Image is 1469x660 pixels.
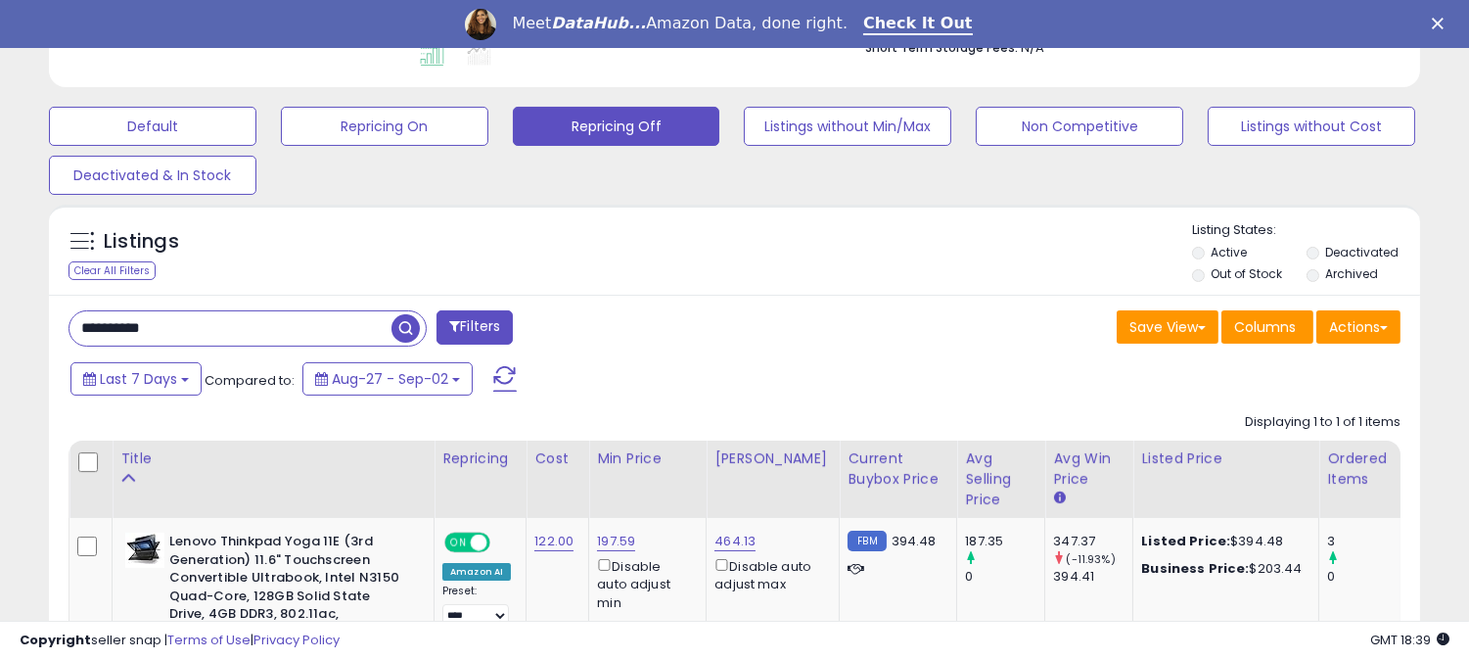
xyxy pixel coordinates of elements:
[70,362,202,396] button: Last 7 Days
[69,261,156,280] div: Clear All Filters
[1325,265,1378,282] label: Archived
[253,631,340,649] a: Privacy Policy
[1325,244,1399,260] label: Deactivated
[120,448,426,469] div: Title
[1053,490,1065,507] small: Avg Win Price.
[442,448,518,469] div: Repricing
[1141,448,1310,469] div: Listed Price
[848,531,886,551] small: FBM
[332,369,448,389] span: Aug-27 - Sep-02
[1141,533,1304,550] div: $394.48
[534,448,580,469] div: Cost
[169,533,407,646] b: Lenovo Thinkpad Yoga 11E (3rd Generation) 11.6" Touchscreen Convertible Ultrabook, Intel N3150 Qu...
[20,631,91,649] strong: Copyright
[1327,448,1399,490] div: Ordered Items
[1053,448,1125,490] div: Avg Win Price
[1053,568,1132,586] div: 394.41
[1432,18,1451,29] div: Close
[1211,265,1282,282] label: Out of Stock
[446,535,471,551] span: ON
[534,532,574,551] a: 122.00
[714,555,824,593] div: Disable auto adjust max
[205,371,295,390] span: Compared to:
[167,631,251,649] a: Terms of Use
[1327,568,1406,586] div: 0
[20,632,340,650] div: seller snap | |
[49,156,256,195] button: Deactivated & In Stock
[513,107,720,146] button: Repricing Off
[597,448,698,469] div: Min Price
[1234,317,1296,337] span: Columns
[1192,221,1420,240] p: Listing States:
[1053,533,1132,550] div: 347.37
[512,14,848,33] div: Meet Amazon Data, done right.
[892,532,937,550] span: 394.48
[100,369,177,389] span: Last 7 Days
[1221,310,1313,344] button: Columns
[965,568,1044,586] div: 0
[302,362,473,396] button: Aug-27 - Sep-02
[487,535,519,551] span: OFF
[442,585,511,629] div: Preset:
[1245,413,1400,432] div: Displaying 1 to 1 of 1 items
[465,9,496,40] img: Profile image for Georgie
[125,533,164,568] img: 41lJr2U2ytL._SL40_.jpg
[1141,532,1230,550] b: Listed Price:
[1370,631,1449,649] span: 2025-09-10 18:39 GMT
[436,310,513,345] button: Filters
[714,532,756,551] a: 464.13
[863,14,973,35] a: Check It Out
[442,563,511,581] div: Amazon AI
[49,107,256,146] button: Default
[1066,551,1115,567] small: (-11.93%)
[1316,310,1400,344] button: Actions
[1141,560,1304,578] div: $203.44
[281,107,488,146] button: Repricing On
[714,448,831,469] div: [PERSON_NAME]
[551,14,646,32] i: DataHub...
[848,448,948,490] div: Current Buybox Price
[1327,533,1406,550] div: 3
[1211,244,1247,260] label: Active
[976,107,1183,146] button: Non Competitive
[1117,310,1218,344] button: Save View
[597,532,635,551] a: 197.59
[965,533,1044,550] div: 187.35
[597,555,691,611] div: Disable auto adjust min
[1141,559,1249,578] b: Business Price:
[104,228,179,256] h5: Listings
[744,107,951,146] button: Listings without Min/Max
[1208,107,1415,146] button: Listings without Cost
[965,448,1036,510] div: Avg Selling Price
